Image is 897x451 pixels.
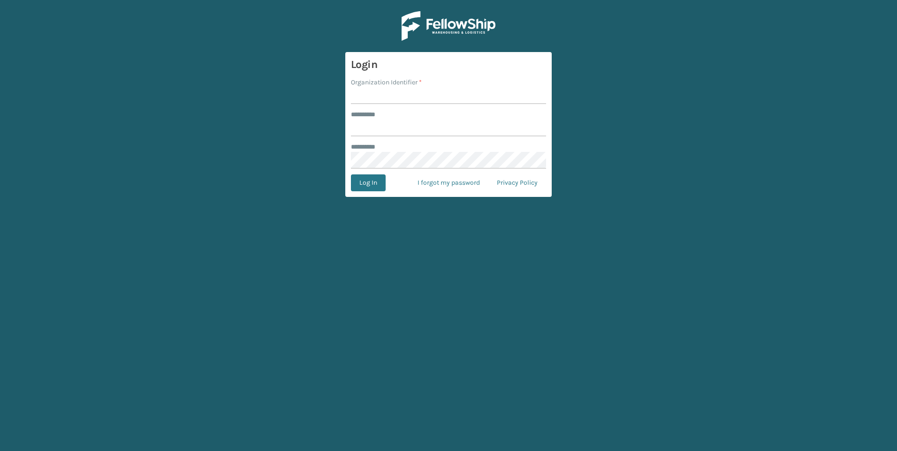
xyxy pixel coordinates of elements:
[351,58,546,72] h3: Login
[351,77,422,87] label: Organization Identifier
[351,174,386,191] button: Log In
[402,11,495,41] img: Logo
[409,174,488,191] a: I forgot my password
[488,174,546,191] a: Privacy Policy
